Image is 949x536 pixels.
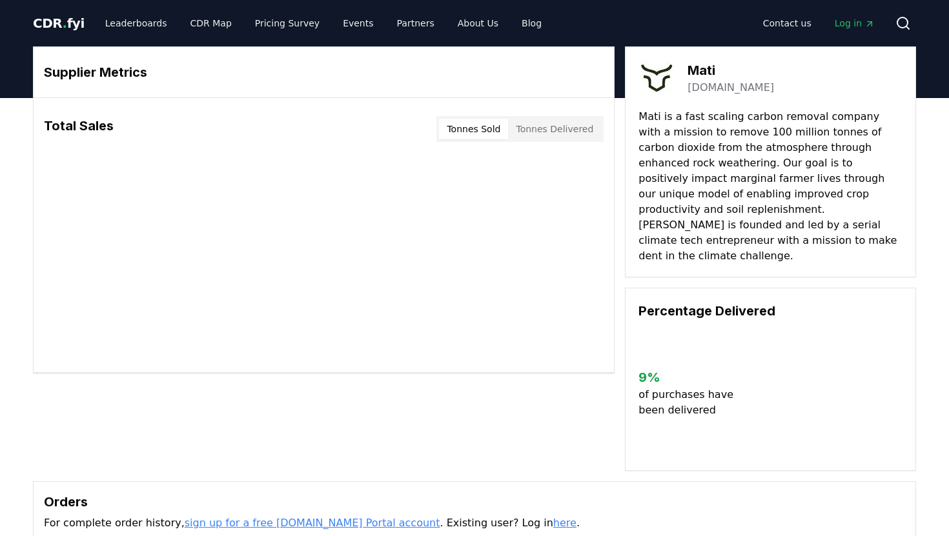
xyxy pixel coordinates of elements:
a: Log in [824,12,885,35]
button: Tonnes Delivered [508,119,601,139]
a: Blog [511,12,552,35]
a: [DOMAIN_NAME] [688,80,774,95]
p: For complete order history, . Existing user? Log in . [44,515,905,531]
a: Events [332,12,383,35]
span: . [63,15,67,31]
span: CDR fyi [33,15,85,31]
nav: Main [95,12,552,35]
a: Partners [387,12,445,35]
h3: Mati [688,61,774,80]
a: sign up for a free [DOMAIN_NAME] Portal account [185,517,440,529]
h3: Supplier Metrics [44,63,604,82]
a: Pricing Survey [245,12,330,35]
h3: Total Sales [44,116,114,142]
h3: Percentage Delivered [638,301,903,321]
a: CDR Map [180,12,242,35]
img: Mati-logo [638,60,675,96]
a: About Us [447,12,509,35]
a: CDR.fyi [33,14,85,32]
a: Leaderboards [95,12,178,35]
p: Mati is a fast scaling carbon removal company with a mission to remove 100 million tonnes of carb... [638,109,903,264]
a: Contact us [753,12,822,35]
span: Log in [835,17,875,30]
p: of purchases have been delivered [638,387,744,418]
h3: 9 % [638,368,744,387]
button: Tonnes Sold [439,119,508,139]
nav: Main [753,12,885,35]
h3: Orders [44,492,905,511]
a: here [553,517,577,529]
